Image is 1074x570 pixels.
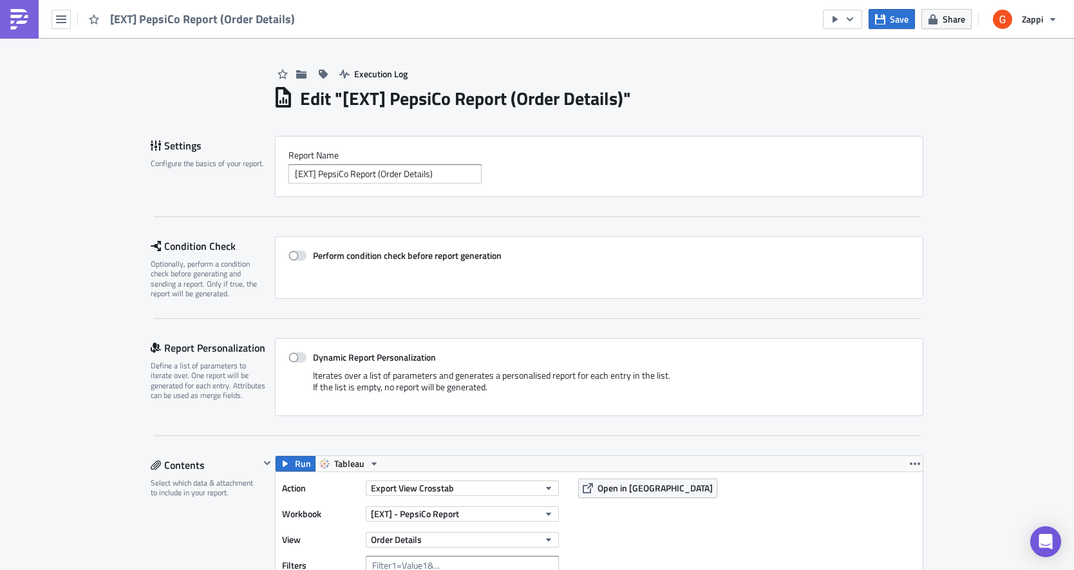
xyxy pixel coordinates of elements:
button: Run [276,456,316,471]
span: [EXT] - PepsiCo Report [371,507,459,520]
div: Optionally, perform a condition check before generating and sending a report. Only if true, the r... [151,259,267,299]
span: Tableau [334,456,364,471]
span: Run [295,456,311,471]
span: Save [890,12,909,26]
div: Configure the basics of your report. [151,158,267,168]
span: Execution Log [354,67,408,81]
span: Share [943,12,965,26]
span: [EXT] PepsiCo Report (Order Details) [110,12,296,26]
label: Report Nam﻿e [288,149,910,161]
h1: Edit " [EXT] PepsiCo Report (Order Details) " [300,87,631,110]
body: Rich Text Area. Press ALT-0 for help. [5,5,615,15]
img: Avatar [992,8,1013,30]
div: Open Intercom Messenger [1030,526,1061,557]
div: Contents [151,455,259,475]
button: Export View Crosstab [366,480,559,496]
div: Condition Check [151,236,275,256]
span: Open in [GEOGRAPHIC_DATA] [598,481,713,495]
button: Zappi [985,5,1064,33]
button: Save [869,9,915,29]
p: Please see attached an excel sheet containing the order details for the previous month. [5,5,615,15]
button: [EXT] - PepsiCo Report [366,506,559,522]
div: Settings [151,136,275,155]
button: Order Details [366,532,559,547]
button: Tableau [315,456,384,471]
label: Workbook [282,504,359,524]
div: Iterates over a list of parameters and generates a personalised report for each entry in the list... [288,370,910,403]
strong: Perform condition check before report generation [313,249,502,262]
div: Select which data & attachment to include in your report. [151,478,259,498]
button: Hide content [259,455,275,471]
span: Order Details [371,533,422,546]
button: Open in [GEOGRAPHIC_DATA] [578,479,717,498]
img: PushMetrics [9,9,30,30]
button: Share [921,9,972,29]
label: Action [282,479,359,498]
span: Zappi [1022,12,1043,26]
label: View [282,530,359,549]
div: Report Personalization [151,338,275,357]
button: Execution Log [333,64,414,84]
strong: Dynamic Report Personalization [313,350,436,364]
span: Export View Crosstab [371,481,454,495]
div: Define a list of parameters to iterate over. One report will be generated for each entry. Attribu... [151,361,267,401]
